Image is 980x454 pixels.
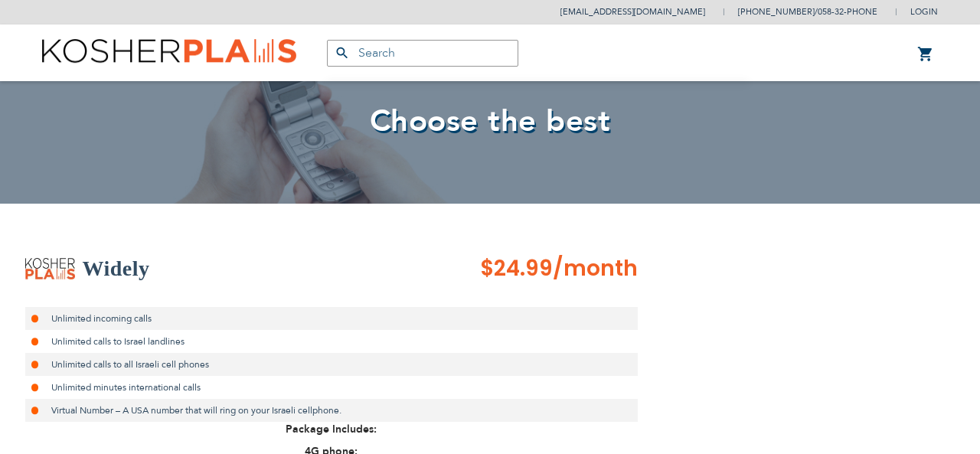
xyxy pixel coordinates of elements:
[910,6,938,18] span: Login
[818,6,877,18] a: 058-32-PHONE
[560,6,705,18] a: [EMAIL_ADDRESS][DOMAIN_NAME]
[723,1,877,23] li: /
[327,40,518,67] input: Search
[25,258,75,279] img: Widely
[370,100,611,142] span: Choose the best
[25,353,638,376] li: Unlimited calls to all Israeli cell phones
[25,330,638,353] li: Unlimited calls to Israel landlines
[25,307,638,330] li: Unlimited incoming calls
[25,399,638,422] li: Virtual Number – A USA number that will ring on your Israeli cellphone.
[286,422,377,436] strong: Package Includes:
[480,253,553,283] span: $24.99
[83,253,150,284] h2: Widely
[553,253,638,284] span: /month
[42,39,296,67] img: Kosher Plans
[25,376,638,399] li: Unlimited minutes international calls
[738,6,815,18] a: [PHONE_NUMBER]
